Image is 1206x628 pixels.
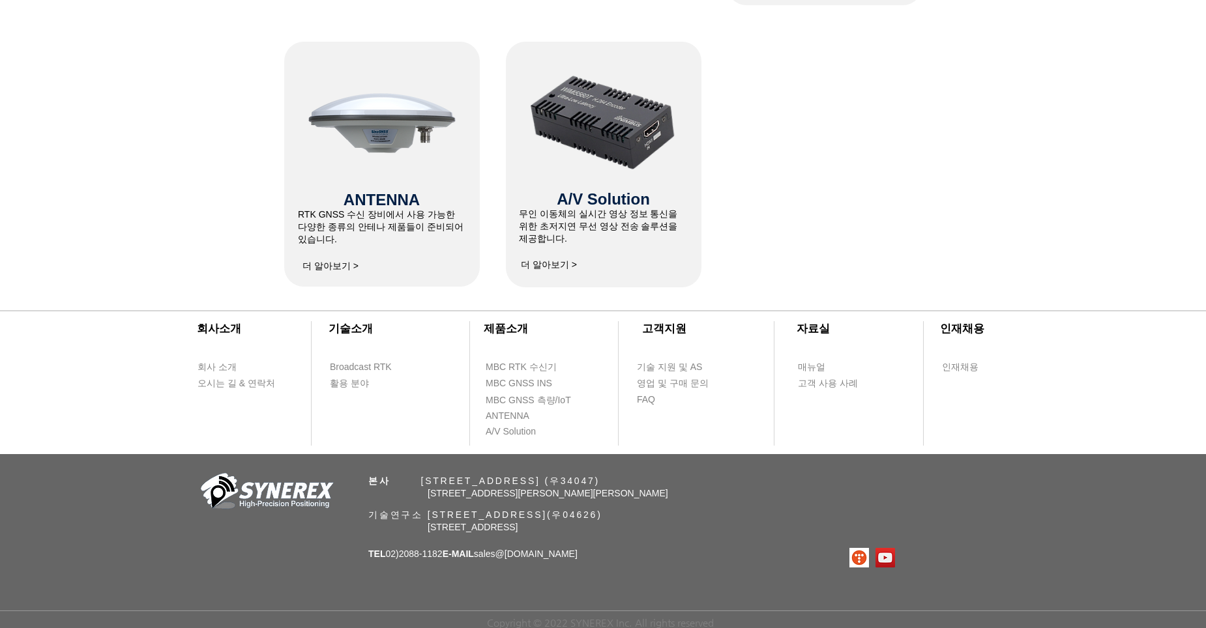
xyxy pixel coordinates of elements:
span: MBC GNSS INS [486,377,552,390]
a: 고객 사용 사례 [797,375,872,392]
span: ​제품소개 [484,322,528,335]
span: RTK GNSS 수신 장비에서 사용 가능한 다양한 종류의 안테나 제품들이 준비되어 있습니다. [298,209,463,244]
span: MBC GNSS 측량/IoT [486,394,571,407]
span: E-MAIL [443,549,474,559]
span: 오시는 길 & 연락처 [198,377,275,390]
a: @[DOMAIN_NAME] [495,549,578,559]
span: ​회사소개 [197,322,241,335]
a: FAQ [636,392,711,408]
img: 티스토리로고 [849,548,869,567]
span: 02)2088-1182 sales [368,549,578,559]
span: 회사 소개 [198,361,237,374]
a: 회사 소개 [197,359,272,375]
a: 매뉴얼 [797,359,872,375]
span: Copyright © 2022 SYNEREX Inc. All rights reserved [487,617,714,628]
span: A/V Solution [486,425,536,438]
a: MBC GNSS 측량/IoT [485,392,599,408]
span: ​무인 이동체의 실시간 영상 정보 통신을 위한 초저지연 무선 영상 전송 솔루션을 제공합니다. [519,208,677,244]
a: A/V Solution [485,423,560,440]
span: 활용 분야 [330,377,369,390]
a: MBC GNSS INS [485,375,566,392]
span: FAQ [637,393,655,407]
span: ​인재채용 [940,322,984,335]
span: 영업 및 구매 문의 [637,377,709,390]
span: 인재채용 [942,361,978,374]
span: A/V Solution [557,190,650,208]
a: 더 알아보기 > [298,253,363,279]
a: 더 알아보기 > [516,252,581,278]
span: ANTENNA [486,410,529,423]
a: Broadcast RTK [329,359,404,375]
span: ​고객지원 [642,322,686,335]
a: 기술 지원 및 AS [636,359,734,375]
a: 영업 및 구매 문의 [636,375,711,392]
a: 오시는 길 & 연락처 [197,375,285,392]
img: at340-1.png [304,42,460,198]
a: 인재채용 [941,359,1003,375]
span: 고객 사용 사례 [798,377,858,390]
ul: SNS 모음 [849,548,895,567]
span: [STREET_ADDRESS] [428,522,518,532]
span: ​자료실 [797,322,830,335]
span: ​ [STREET_ADDRESS] (우34047) [368,476,600,486]
img: 회사_로고-removebg-preview.png [194,472,337,514]
span: ​기술소개 [329,322,373,335]
span: 기술연구소 [STREET_ADDRESS](우04626) [368,509,602,520]
span: TEL [368,549,385,559]
span: 본사 [368,476,390,486]
img: WiMi5560T_5.png [527,63,679,182]
span: Broadcast RTK [330,361,392,374]
a: 활용 분야 [329,375,404,392]
iframe: Wix Chat [1056,572,1206,628]
span: ANTENNA [344,191,420,208]
span: [STREET_ADDRESS][PERSON_NAME][PERSON_NAME] [428,488,668,498]
span: MBC RTK 수신기 [486,361,557,374]
span: 매뉴얼 [798,361,825,374]
a: ANTENNA [485,408,560,424]
img: 유튜브 사회 아이콘 [875,548,895,567]
span: 더 알아보기 > [302,261,359,272]
span: 기술 지원 및 AS [637,361,702,374]
span: 더 알아보기 > [521,259,577,271]
a: MBC RTK 수신기 [485,359,583,375]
